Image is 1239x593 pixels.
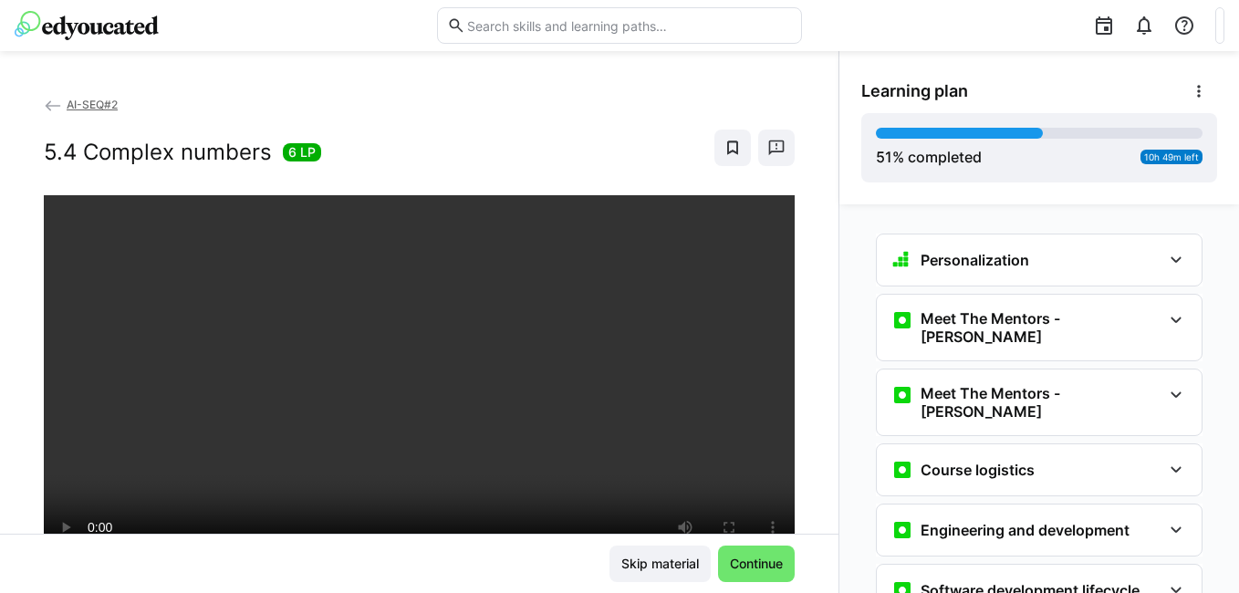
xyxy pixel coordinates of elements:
[465,17,792,34] input: Search skills and learning paths…
[609,546,711,582] button: Skip material
[876,146,982,168] div: % completed
[67,98,118,111] span: AI-SEQ#2
[718,546,795,582] button: Continue
[44,98,118,111] a: AI-SEQ#2
[1144,151,1199,162] span: 10h 49m left
[921,521,1130,539] h3: Engineering and development
[876,148,892,166] span: 51
[921,461,1035,479] h3: Course logistics
[861,81,968,101] span: Learning plan
[921,251,1029,269] h3: Personalization
[727,555,786,573] span: Continue
[44,139,272,166] h2: 5.4 Complex numbers
[921,309,1161,346] h3: Meet The Mentors - [PERSON_NAME]
[921,384,1161,421] h3: Meet The Mentors - [PERSON_NAME]
[619,555,702,573] span: Skip material
[288,143,316,161] span: 6 LP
